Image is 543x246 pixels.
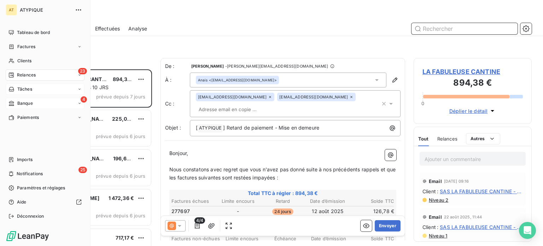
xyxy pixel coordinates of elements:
[116,235,134,241] span: 717,17 €
[444,179,469,183] span: [DATE] 09:16
[113,155,135,161] span: 196,64 €
[221,235,263,242] th: Limite encours
[17,171,43,177] span: Notifications
[20,7,71,13] span: ATYPIQUE
[216,207,260,215] td: -
[198,78,208,82] span: Anais
[223,125,319,131] span: ] Retard de paiement - Mise en demeure
[78,68,87,74] span: 23
[17,199,27,205] span: Aide
[6,196,84,208] a: Aide
[169,150,188,156] span: Bonjour,
[422,223,438,231] span: Client :
[17,72,36,78] span: Relances
[422,67,523,76] span: LA FABULEUSE CANTINE
[6,4,17,16] div: AT
[437,136,457,142] span: Relances
[418,136,429,142] span: Tout
[305,207,350,215] td: 12 août 2025
[466,133,500,144] button: Autres
[449,107,488,115] span: Déplier le détail
[17,29,50,36] span: Tableau de bord
[17,114,39,121] span: Paiements
[165,125,181,131] span: Objet :
[429,214,442,220] span: Email
[196,104,278,115] input: Adresse email en copie ...
[307,235,350,242] th: Date d’émission
[194,217,205,224] span: 4/4
[440,223,523,231] span: SAS LA FABULEUSE CANTINE - C0324
[191,64,224,68] span: [PERSON_NAME]
[112,116,135,122] span: 225,04 €
[440,188,523,195] span: SAS LA FABULEUSE CANTINE - C0324
[17,58,31,64] span: Clients
[428,197,448,203] span: Niveau 2
[198,124,223,132] span: ATYPIQUE
[429,178,442,184] span: Email
[411,23,518,34] input: Rechercher
[169,166,397,181] span: Nous constatons avec regret que vous n'avez pas donné suite à nos précédents rappels et que les f...
[422,76,523,91] h3: 894,38 €
[165,76,190,84] label: À :
[96,173,145,179] span: prévue depuis 6 jours
[171,198,215,205] th: Factures échues
[34,69,152,246] div: grid
[165,63,190,70] span: De :
[17,185,65,191] span: Paramètres et réglages
[225,64,328,68] span: - [PERSON_NAME][EMAIL_ADDRESS][DOMAIN_NAME]
[96,213,145,218] span: prévue depuis 6 jours
[170,190,395,197] span: Total TTC à régler : 894,38 €
[96,94,145,99] span: prévue depuis 7 jours
[447,107,498,115] button: Déplier le détail
[17,156,33,163] span: Imports
[422,188,438,195] span: Client :
[519,222,536,239] div: Open Intercom Messenger
[421,101,424,106] span: 0
[375,220,401,231] button: Envoyer
[444,215,482,219] span: 22 août 2025, 11:44
[95,25,120,32] span: Effectuées
[428,233,447,239] span: Niveau 1
[261,198,305,205] th: Retard
[198,78,277,82] div: <[EMAIL_ADDRESS][DOMAIN_NAME]>
[128,25,147,32] span: Analyse
[350,198,395,205] th: Solde TTC
[17,44,35,50] span: Factures
[198,95,267,99] span: [EMAIL_ADDRESS][DOMAIN_NAME]
[305,198,350,205] th: Date d’émission
[17,86,32,92] span: Tâches
[350,207,395,215] td: 126,78 €
[17,100,33,107] span: Banque
[279,95,348,99] span: [EMAIL_ADDRESS][DOMAIN_NAME]
[165,100,190,107] label: Cc :
[96,133,145,139] span: prévue depuis 6 jours
[109,195,134,201] span: 1 472,36 €
[78,167,87,173] span: 25
[113,76,135,82] span: 894,38 €
[272,208,293,215] span: 24 jours
[216,198,260,205] th: Limite encours
[264,235,306,242] th: Échéance
[17,213,44,219] span: Déconnexion
[171,208,190,215] span: 277697
[81,96,87,103] span: 4
[196,125,198,131] span: [
[351,235,395,242] th: Solde TTC
[171,235,220,242] th: Factures non-échues
[6,230,49,242] img: Logo LeanPay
